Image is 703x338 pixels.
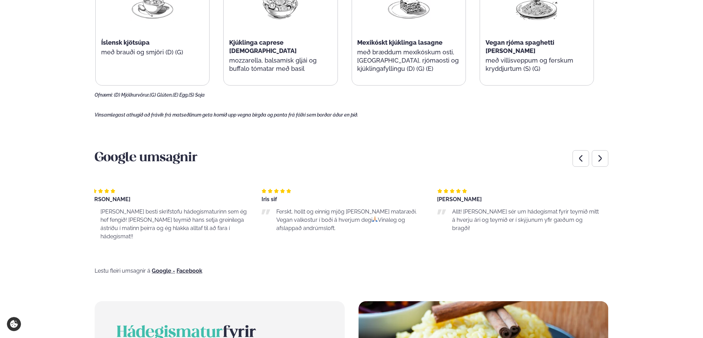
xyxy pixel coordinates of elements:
[486,56,588,73] p: með villisveppum og ferskum kryddjurtum (S) (G)
[229,39,297,54] span: Kjúklinga caprese [DEMOGRAPHIC_DATA]
[358,39,443,46] span: Mexikóskt kjúklinga lasagne
[101,48,204,56] p: með brauði og smjöri (D) (G)
[152,268,175,274] a: Google -
[276,217,405,231] span: Vinaleg og afslappað andrúmsloft.
[95,112,358,118] span: Vinsamlegast athugið að frávik frá matseðlinum geta komið upp vegna birgða og panta frá fólki sem...
[86,197,248,202] div: [PERSON_NAME]
[452,208,599,231] span: Allt! [PERSON_NAME] sér um hádegismat fyrir teymið mitt á hverju ári og teymið er í skýjunum yfir...
[189,92,205,98] span: (S) Soja
[592,150,608,167] div: Next slide
[437,197,599,202] div: [PERSON_NAME]
[95,150,608,166] h3: Google umsagnir
[150,92,173,98] span: (G) Glúten,
[101,39,150,46] span: Íslensk kjötsúpa
[173,92,189,98] span: (E) Egg,
[177,268,202,274] a: Facebook
[262,197,424,202] div: Iris sif
[7,317,21,331] a: Cookie settings
[486,39,554,54] span: Vegan rjóma spaghetti [PERSON_NAME]
[95,268,150,274] span: Lestu fleiri umsagnir á
[372,216,378,222] img: 🙏🏻
[229,56,332,73] p: mozzarella, balsamísk gljái og buffalo tómatar með basil
[573,150,589,167] div: Previous slide
[100,208,247,240] span: [PERSON_NAME] besti skrifstofu hádegismaturinn sem ég hef fengið! [PERSON_NAME] teymið hans setja...
[276,208,417,223] span: Ferskt, hollt og einnig mjög [PERSON_NAME] mataræði. Vegan valkostur í boði á hverjum degi
[95,92,113,98] span: Ofnæmi:
[358,48,460,73] p: með bræddum mexíkóskum osti, [GEOGRAPHIC_DATA], rjómaosti og kjúklingafyllingu (D) (G) (E)
[114,92,150,98] span: (D) Mjólkurvörur,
